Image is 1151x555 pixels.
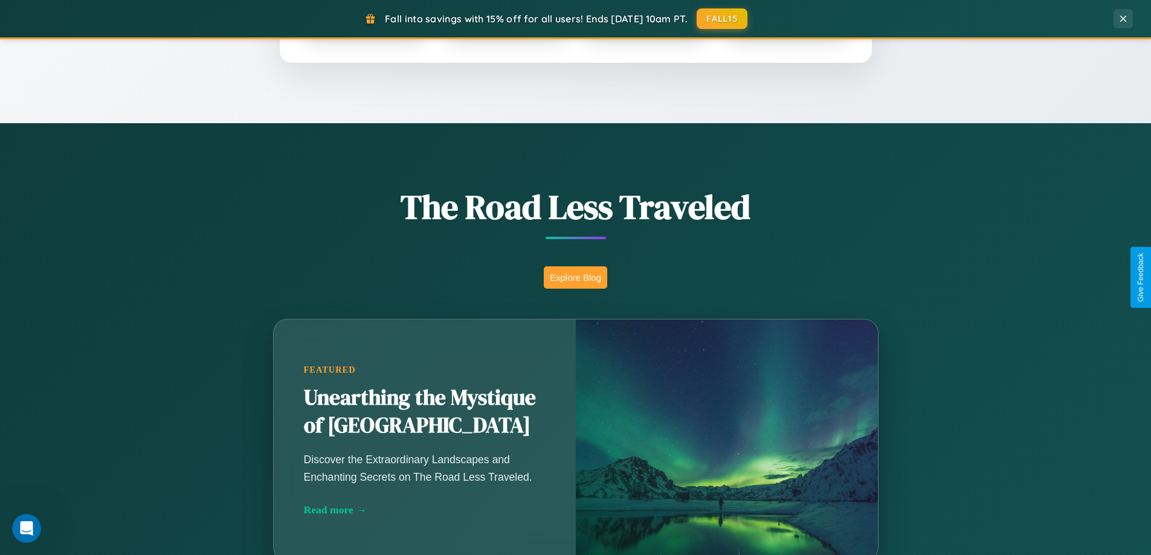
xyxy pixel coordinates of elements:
h2: Unearthing the Mystique of [GEOGRAPHIC_DATA] [304,384,546,440]
div: Featured [304,365,546,375]
iframe: Intercom live chat [12,514,41,543]
h1: The Road Less Traveled [213,184,938,230]
p: Discover the Extraordinary Landscapes and Enchanting Secrets on The Road Less Traveled. [304,451,546,485]
button: Explore Blog [544,266,607,289]
span: Fall into savings with 15% off for all users! Ends [DATE] 10am PT. [385,13,688,25]
button: FALL15 [697,8,747,29]
div: Read more → [304,504,546,516]
div: Give Feedback [1136,253,1145,302]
